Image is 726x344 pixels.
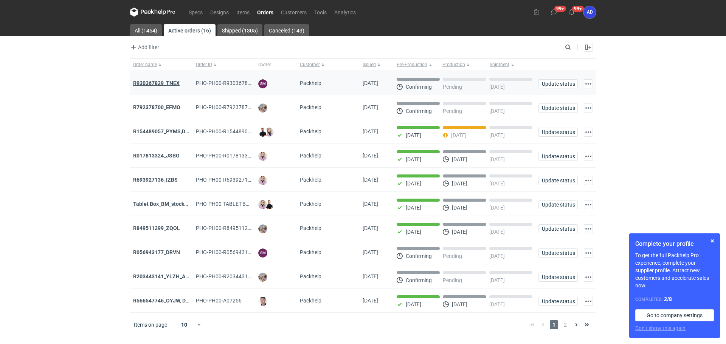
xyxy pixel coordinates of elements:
[133,177,178,183] a: R693927136_IZBS
[196,177,267,183] span: PHO-PH00-R693927136_IZBS
[406,205,421,211] p: [DATE]
[196,225,270,231] span: PHO-PH00-R849511299_ZQOL
[258,273,267,282] img: Michał Palasek
[300,177,321,183] span: Packhelp
[397,62,427,68] span: Pre-Production
[489,277,505,283] p: [DATE]
[443,84,462,90] p: Pending
[330,8,360,17] a: Analytics
[442,62,465,68] span: Production
[363,153,378,159] span: 25/09/2025
[584,79,593,88] button: Actions
[489,132,505,138] p: [DATE]
[133,225,180,231] a: R849511299_ZQOL
[406,132,421,138] p: [DATE]
[363,273,378,279] span: 23/09/2025
[542,275,574,280] span: Update status
[233,8,253,17] a: Items
[538,273,578,282] button: Update status
[363,201,378,207] span: 25/09/2025
[133,128,209,134] a: R154489057_PYMS,DEPJ,PVJP
[130,59,193,71] button: Order name
[133,104,180,110] a: R792378700_EFMO
[538,152,578,161] button: Update status
[584,152,593,161] button: Actions
[300,62,320,68] span: Customer
[406,156,421,162] p: [DATE]
[542,226,574,231] span: Update status
[164,24,216,36] a: Active orders (16)
[441,59,488,71] button: Production
[635,239,714,248] h1: Complete your profile
[196,298,242,304] span: PHO-PH00-A07256
[258,176,267,185] img: Klaudia Wiśniewska
[583,6,596,19] button: AD
[133,80,180,86] a: R930367829_TNEX
[363,225,378,231] span: 25/09/2025
[300,225,321,231] span: Packhelp
[130,8,175,17] svg: Packhelp Pro
[258,79,267,88] figcaption: SM
[265,128,274,137] img: Klaudia Wiśniewska
[193,59,256,71] button: Order ID
[363,128,378,134] span: 29/09/2025
[406,180,421,187] p: [DATE]
[360,59,394,71] button: Issued
[452,156,467,162] p: [DATE]
[584,297,593,306] button: Actions
[538,103,578,113] button: Update status
[196,62,212,68] span: Order ID
[258,297,267,306] img: Maciej Sikora
[452,301,467,307] p: [DATE]
[452,229,467,235] p: [DATE]
[489,156,505,162] p: [DATE]
[406,277,432,283] p: Confirming
[584,273,593,282] button: Actions
[134,321,167,329] span: Items on page
[258,128,267,137] img: Tomasz Kubiak
[133,298,313,304] a: R566547746_OYJW, DJBN, [PERSON_NAME], [PERSON_NAME], OYBW, UUIL
[394,59,441,71] button: Pre-Production
[300,104,321,110] span: Packhelp
[489,205,505,211] p: [DATE]
[133,201,211,207] a: Tablet Box_BM_stock_TEST RUN
[196,273,286,279] span: PHO-PH00-R203443141_YLZH_AHYW
[489,301,505,307] p: [DATE]
[542,299,574,304] span: Update status
[542,202,574,207] span: Update status
[538,224,578,233] button: Update status
[363,62,376,68] span: Issued
[538,128,578,137] button: Update status
[196,104,270,110] span: PHO-PH00-R792378700_EFMO
[253,8,277,17] a: Orders
[443,108,462,114] p: Pending
[635,251,714,289] p: To get the full Packhelp Pro experience, complete your supplier profile. Attract new customers an...
[133,153,180,159] a: R017813324_JSBG
[196,80,269,86] span: PHO-PH00-R930367829_TNEX
[542,130,574,135] span: Update status
[363,80,378,86] span: 01/10/2025
[489,84,505,90] p: [DATE]
[538,200,578,209] button: Update status
[258,103,267,113] img: Michał Palasek
[258,200,267,209] img: Klaudia Wiśniewska
[550,320,558,329] span: 1
[538,176,578,185] button: Update status
[406,301,421,307] p: [DATE]
[406,253,432,259] p: Confirming
[406,84,432,90] p: Confirming
[206,8,233,17] a: Designs
[489,108,505,114] p: [DATE]
[300,298,321,304] span: Packhelp
[538,248,578,258] button: Update status
[664,296,672,302] strong: 2 / 8
[708,236,717,245] button: Skip for now
[172,319,197,330] div: 10
[489,229,505,235] p: [DATE]
[490,62,509,68] span: Shipment
[130,24,162,36] a: All (1464)
[635,309,714,321] a: Go to company settings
